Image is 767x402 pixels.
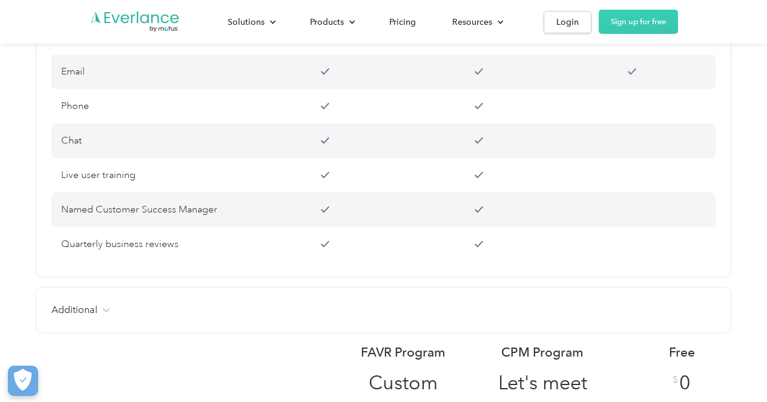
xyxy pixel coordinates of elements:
a: Pricing [377,12,428,33]
div: Solutions [228,15,265,30]
a: Go to homepage [90,10,180,33]
p: Quarterly business reviews [61,237,245,252]
button: Cookies Settings [8,366,38,396]
a: Sign up for free [599,10,678,34]
div: Solutions [216,12,286,33]
a: Email [61,65,85,77]
div: 0 [679,371,691,395]
input: Submit [208,159,288,185]
p: Live user training [61,168,245,183]
h4: Additional [51,303,97,317]
div: Products [310,15,344,30]
p: Named Customer Success Manager [61,202,245,217]
div: FAVR Program [361,344,446,361]
div: CPM Program [501,344,584,361]
div: Resources [440,12,513,33]
div: Login [556,15,579,30]
a: Login [544,11,591,33]
input: Submit [208,110,288,135]
div: Free [669,344,695,361]
a: Phone [61,100,89,112]
div: Resources [452,15,492,30]
div: Pricing [389,15,416,30]
div: Products [298,12,365,33]
div: Let's meet [498,371,587,395]
div: $ [673,374,678,386]
div: Custom [369,371,438,395]
p: Chat [61,133,245,148]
